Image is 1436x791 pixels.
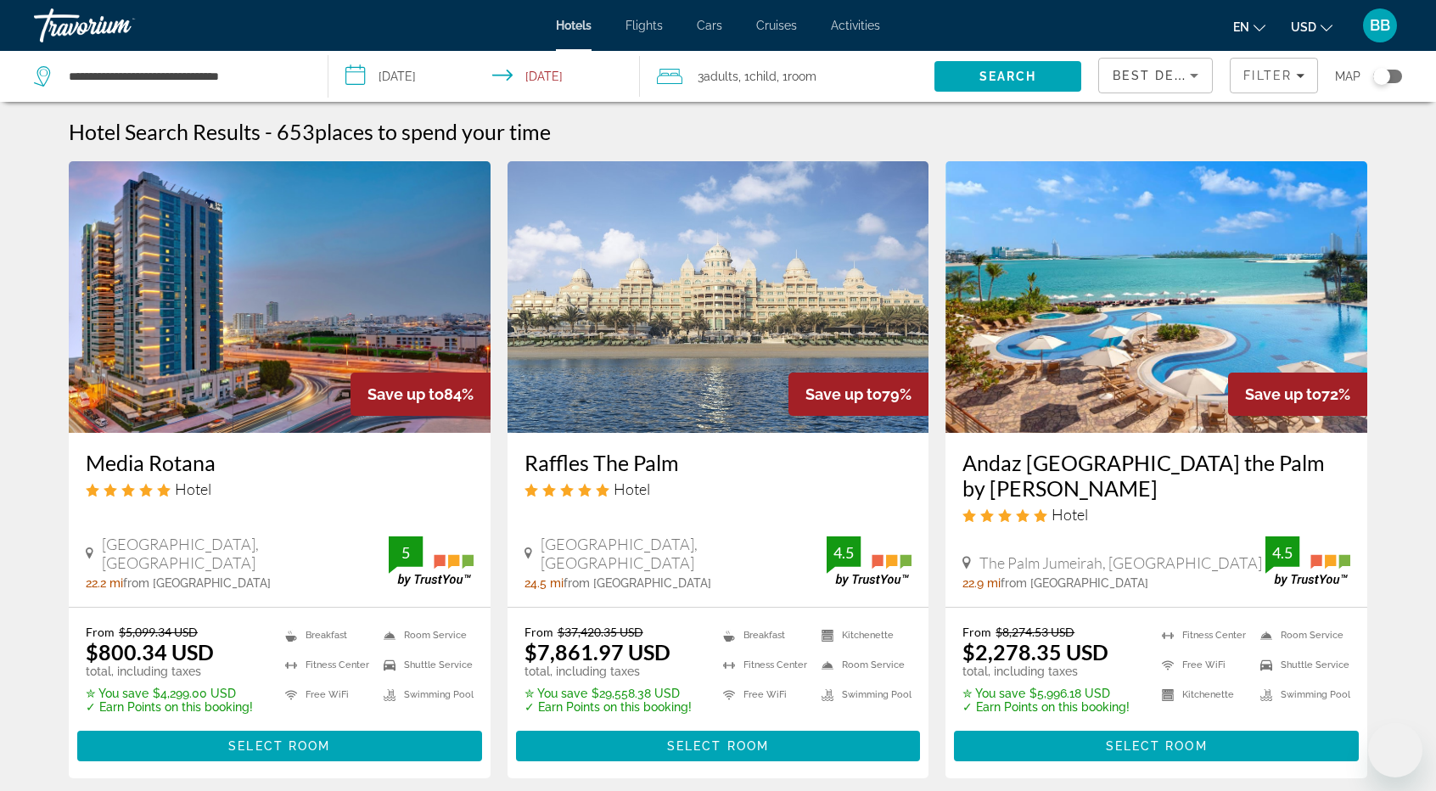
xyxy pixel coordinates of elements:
a: Activities [831,19,880,32]
li: Fitness Center [1153,625,1252,646]
h1: Hotel Search Results [69,119,261,144]
button: Change currency [1291,14,1332,39]
a: Select Room [516,735,921,754]
span: Flights [625,19,663,32]
li: Breakfast [277,625,375,646]
li: Free WiFi [277,684,375,705]
a: Select Room [954,735,1359,754]
span: The Palm Jumeirah, [GEOGRAPHIC_DATA] [979,553,1262,572]
div: 5 star Hotel [962,505,1350,524]
button: Select Room [954,731,1359,761]
a: Raffles The Palm [524,450,912,475]
button: Select Room [516,731,921,761]
button: Change language [1233,14,1265,39]
span: Cruises [756,19,797,32]
span: Adults [704,70,738,83]
a: Select Room [77,735,482,754]
li: Fitness Center [277,654,375,676]
span: , 1 [777,65,816,88]
li: Free WiFi [715,684,813,705]
iframe: Кнопка запуска окна обмена сообщениями [1368,723,1422,777]
del: $5,099.34 USD [119,625,198,639]
input: Search hotel destination [67,64,302,89]
p: $5,996.18 USD [962,687,1130,700]
span: From [962,625,991,639]
span: from [GEOGRAPHIC_DATA] [1001,576,1148,590]
span: Select Room [228,739,330,753]
div: 5 [389,542,423,563]
img: Raffles The Palm [508,161,929,433]
ins: $2,278.35 USD [962,639,1108,665]
span: 24.5 mi [524,576,564,590]
div: 4.5 [827,542,861,563]
h2: 653 [277,119,551,144]
p: total, including taxes [86,665,253,678]
li: Kitchenette [813,625,912,646]
li: Free WiFi [1153,654,1252,676]
button: Travelers: 3 adults, 1 child [640,51,934,102]
span: - [265,119,272,144]
span: from [GEOGRAPHIC_DATA] [123,576,271,590]
span: Hotel [175,480,211,498]
div: 72% [1228,373,1367,416]
span: places to spend your time [315,119,551,144]
button: Select Room [77,731,482,761]
li: Room Service [813,654,912,676]
span: Select Room [667,739,769,753]
span: Child [749,70,777,83]
li: Swimming Pool [813,684,912,705]
div: 4.5 [1265,542,1299,563]
span: Save up to [805,385,882,403]
div: 5 star Hotel [86,480,474,498]
div: 5 star Hotel [524,480,912,498]
span: ✮ You save [524,687,587,700]
li: Shuttle Service [1252,654,1350,676]
span: BB [1370,17,1390,34]
a: Cars [697,19,722,32]
span: , 1 [738,65,777,88]
p: ✓ Earn Points on this booking! [524,700,692,714]
mat-select: Sort by [1113,65,1198,86]
ins: $7,861.97 USD [524,639,670,665]
p: $4,299.00 USD [86,687,253,700]
a: Hotels [556,19,592,32]
span: Hotel [1052,505,1088,524]
span: [GEOGRAPHIC_DATA], [GEOGRAPHIC_DATA] [102,535,389,572]
span: [GEOGRAPHIC_DATA], [GEOGRAPHIC_DATA] [541,535,827,572]
div: 79% [788,373,928,416]
li: Swimming Pool [375,684,474,705]
del: $37,420.35 USD [558,625,643,639]
img: TrustYou guest rating badge [827,536,912,586]
span: from [GEOGRAPHIC_DATA] [564,576,711,590]
li: Room Service [1252,625,1350,646]
a: Media Rotana [86,450,474,475]
button: User Menu [1358,8,1402,43]
p: $29,558.38 USD [524,687,692,700]
button: Toggle map [1360,69,1402,84]
li: Shuttle Service [375,654,474,676]
span: Save up to [1245,385,1321,403]
li: Kitchenette [1153,684,1252,705]
li: Swimming Pool [1252,684,1350,705]
span: ✮ You save [962,687,1025,700]
img: TrustYou guest rating badge [1265,536,1350,586]
img: Andaz Dubai the Palm by Hyatt [945,161,1367,433]
a: Andaz [GEOGRAPHIC_DATA] the Palm by [PERSON_NAME] [962,450,1350,501]
span: Best Deals [1113,69,1201,82]
del: $8,274.53 USD [996,625,1074,639]
img: Media Rotana [69,161,491,433]
span: Save up to [367,385,444,403]
span: Map [1335,65,1360,88]
span: Room [788,70,816,83]
span: ✮ You save [86,687,149,700]
span: Select Room [1106,739,1208,753]
span: USD [1291,20,1316,34]
p: total, including taxes [524,665,692,678]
